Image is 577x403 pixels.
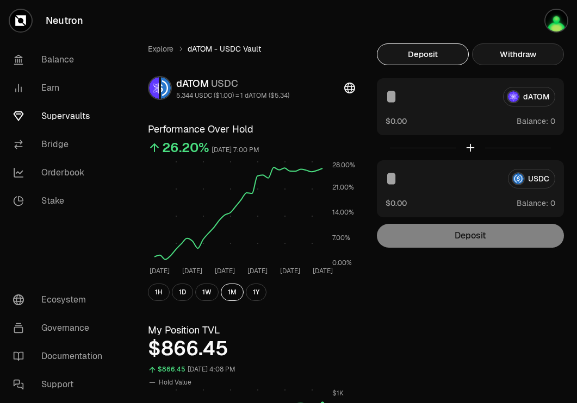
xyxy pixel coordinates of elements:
[172,284,193,301] button: 1D
[517,116,548,127] span: Balance:
[215,267,235,275] tspan: [DATE]
[150,267,170,275] tspan: [DATE]
[377,43,469,65] button: Deposit
[332,161,355,169] tspan: 28.00%
[4,130,117,159] a: Bridge
[188,363,235,376] div: [DATE] 4:08 PM
[211,77,238,90] span: USDC
[4,314,117,342] a: Governance
[182,267,202,275] tspan: [DATE]
[313,267,333,275] tspan: [DATE]
[176,76,289,91] div: dATOM
[4,102,117,130] a: Supervaults
[195,284,219,301] button: 1W
[332,389,344,398] tspan: $1K
[4,46,117,74] a: Balance
[332,234,350,242] tspan: 7.00%
[148,323,355,338] h3: My Position TVL
[4,342,117,370] a: Documentation
[4,286,117,314] a: Ecosystem
[4,74,117,102] a: Earn
[386,115,407,127] button: $0.00
[332,208,354,217] tspan: 14.00%
[188,43,261,54] span: dATOM - USDC Vault
[176,91,289,100] div: 5.344 USDC ($1.00) = 1 dATOM ($5.34)
[162,139,209,156] div: 26.20%
[212,144,259,156] div: [DATE] 7:00 PM
[148,338,355,360] div: $866.45
[332,259,352,267] tspan: 0.00%
[545,10,567,32] img: Atom Staking
[148,43,173,54] a: Explore
[332,183,354,192] tspan: 21.00%
[149,77,159,99] img: dATOM Logo
[148,284,170,301] button: 1H
[159,378,191,387] span: Hold Value
[221,284,244,301] button: 1M
[386,197,407,209] button: $0.00
[246,284,266,301] button: 1Y
[517,198,548,209] span: Balance:
[161,77,171,99] img: USDC Logo
[148,43,355,54] nav: breadcrumb
[247,267,268,275] tspan: [DATE]
[472,43,564,65] button: Withdraw
[4,187,117,215] a: Stake
[280,267,300,275] tspan: [DATE]
[148,122,355,137] h3: Performance Over Hold
[4,370,117,399] a: Support
[4,159,117,187] a: Orderbook
[158,363,185,376] div: $866.45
